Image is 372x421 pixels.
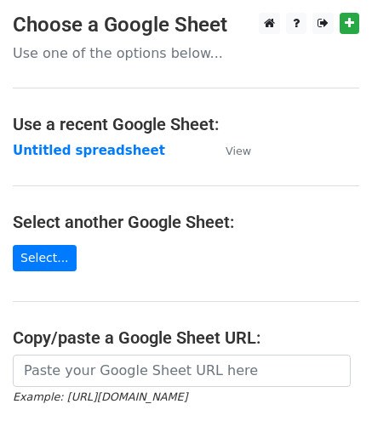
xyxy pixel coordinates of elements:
[13,390,187,403] small: Example: [URL][DOMAIN_NAME]
[13,355,351,387] input: Paste your Google Sheet URL here
[13,212,359,232] h4: Select another Google Sheet:
[13,143,165,158] a: Untitled spreadsheet
[13,245,77,271] a: Select...
[13,13,359,37] h3: Choose a Google Sheet
[13,114,359,134] h4: Use a recent Google Sheet:
[13,327,359,348] h4: Copy/paste a Google Sheet URL:
[209,143,251,158] a: View
[226,145,251,157] small: View
[13,44,359,62] p: Use one of the options below...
